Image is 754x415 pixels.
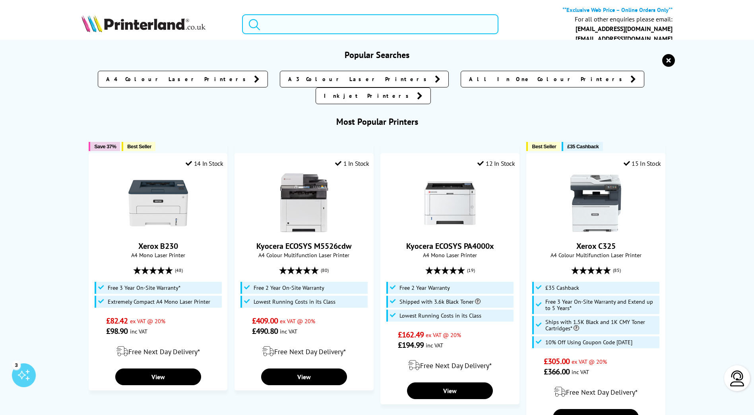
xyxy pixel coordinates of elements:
[106,326,128,336] span: £98.90
[261,368,347,385] a: View
[280,71,449,87] a: A3 Colour Laser Printers
[562,142,603,151] button: £35 Cashback
[252,326,278,336] span: £490.80
[81,49,672,60] h3: Popular Searches
[316,87,431,104] a: Inkjet Printers
[576,25,673,33] a: [EMAIL_ADDRESS][DOMAIN_NAME]
[106,75,250,83] span: A4 Colour Laser Printers
[93,251,223,259] span: A4 Mono Laser Printer
[545,339,632,345] span: 10% Off Using Coupon Code [DATE]
[128,227,188,235] a: Xerox B230
[108,285,180,291] span: Free 3 Year On-Site Warranty*
[252,316,278,326] span: £409.00
[575,16,673,23] div: For all other enquiries please email:
[407,382,493,399] a: View
[426,341,443,349] span: inc VAT
[544,367,570,377] span: £366.00
[572,368,589,376] span: inc VAT
[256,241,351,251] a: Kyocera ECOSYS M5526cdw
[385,251,515,259] span: A4 Mono Laser Printer
[545,319,658,332] span: Ships with 1.5K Black and 1K CMY Toner Cartridges*
[186,159,223,167] div: 14 In Stock
[239,340,369,363] div: modal_delivery
[239,251,369,259] span: A4 Colour Multifunction Laser Printer
[130,328,147,335] span: inc VAT
[274,227,334,235] a: Kyocera ECOSYS M5526cdw
[324,92,413,100] span: Inkjet Printers
[624,159,661,167] div: 15 In Stock
[288,75,431,83] span: A3 Colour Laser Printers
[406,241,494,251] a: Kyocera ECOSYS PA4000x
[562,6,673,14] b: **Exclusive Web Price – Online Orders Only**
[127,144,151,149] span: Best Seller
[576,35,673,43] a: [EMAIL_ADDRESS][DOMAIN_NAME]
[399,285,450,291] span: Free 2 Year Warranty
[385,354,515,376] div: modal_delivery
[399,312,481,319] span: Lowest Running Costs in its Class
[254,285,324,291] span: Free 2 Year On-Site Warranty
[274,173,334,233] img: Kyocera ECOSYS M5526cdw
[175,263,183,278] span: (48)
[613,263,621,278] span: (85)
[576,241,616,251] a: Xerox C325
[138,241,178,251] a: Xerox B230
[477,159,515,167] div: 12 In Stock
[532,144,556,149] span: Best Seller
[122,142,155,151] button: Best Seller
[321,263,329,278] span: (80)
[94,144,116,149] span: Save 37%
[531,381,661,403] div: modal_delivery
[12,361,21,369] div: 3
[426,331,461,339] span: ex VAT @ 20%
[729,370,745,386] img: user-headset-light.svg
[108,299,210,305] span: Extremely Compact A4 Mono Laser Printer
[93,340,223,363] div: modal_delivery
[545,299,658,311] span: Free 3 Year On-Site Warranty and Extend up to 5 Years*
[81,116,672,127] h3: Most Popular Printers
[398,340,424,350] span: £194.99
[128,173,188,233] img: Xerox B230
[544,356,570,367] span: £305.00
[566,173,626,233] img: Xerox C325
[399,299,481,305] span: Shipped with 3.6k Black Toner
[254,299,335,305] span: Lowest Running Costs in its Class
[545,285,579,291] span: £35 Cashback
[280,328,297,335] span: inc VAT
[467,263,475,278] span: (19)
[567,144,599,149] span: £35 Cashback
[526,142,560,151] button: Best Seller
[398,330,424,340] span: £162.49
[81,15,232,34] a: Printerland Logo
[335,159,369,167] div: 1 In Stock
[280,317,315,325] span: ex VAT @ 20%
[420,227,480,235] a: Kyocera ECOSYS PA4000x
[572,358,607,365] span: ex VAT @ 20%
[89,142,120,151] button: Save 37%
[420,173,480,233] img: Kyocera ECOSYS PA4000x
[461,71,644,87] a: All In One Colour Printers
[81,15,205,32] img: Printerland Logo
[531,251,661,259] span: A4 Colour Multifunction Laser Printer
[98,71,268,87] a: A4 Colour Laser Printers
[130,317,165,325] span: ex VAT @ 20%
[106,316,128,326] span: £82.42
[566,227,626,235] a: Xerox C325
[469,75,626,83] span: All In One Colour Printers
[242,14,498,34] input: Se
[115,368,201,385] a: View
